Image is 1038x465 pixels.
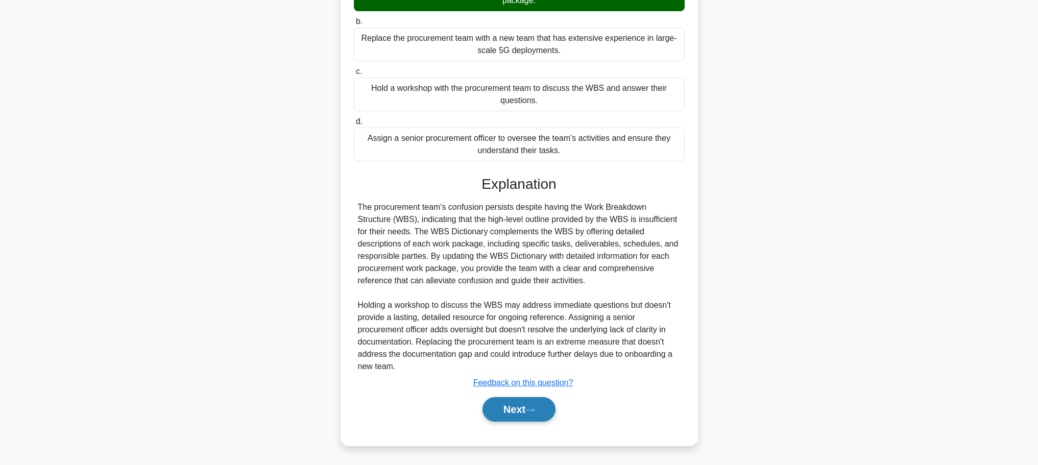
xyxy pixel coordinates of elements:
div: Assign a senior procurement officer to oversee the team's activities and ensure they understand t... [354,128,685,161]
div: Hold a workshop with the procurement team to discuss the WBS and answer their questions. [354,78,685,111]
a: Feedback on this question? [473,378,573,387]
span: b. [356,17,363,26]
h3: Explanation [360,176,679,193]
div: Replace the procurement team with a new team that has extensive experience in large-scale 5G depl... [354,28,685,61]
span: d. [356,117,363,126]
button: Next [482,397,556,422]
span: c. [356,67,362,76]
div: The procurement team's confusion persists despite having the Work Breakdown Structure (WBS), indi... [358,201,681,373]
